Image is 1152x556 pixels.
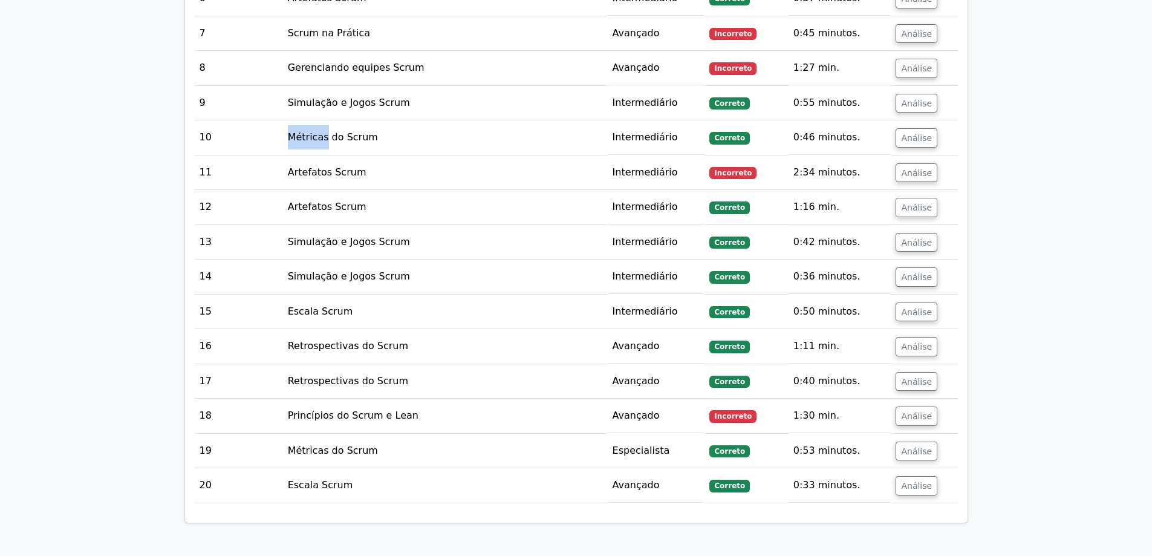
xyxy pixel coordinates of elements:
font: 2:34 minutos. [793,166,861,178]
font: Análise [901,64,932,73]
font: 1:27 min. [793,62,839,73]
font: Escala Scrum [288,479,353,491]
font: Correto [714,99,745,108]
font: Intermediário [613,236,678,247]
font: Análise [901,237,932,247]
font: Correto [714,308,745,316]
font: Correto [714,273,745,281]
font: Análise [901,272,932,282]
font: 20 [200,479,212,491]
font: 9 [200,97,206,108]
font: Análise [901,481,932,491]
font: Avançado [613,62,660,73]
font: Intermediário [613,97,678,108]
font: 10 [200,131,212,143]
font: 0:40 minutos. [793,375,861,387]
font: Análise [901,307,932,316]
font: Correto [714,342,745,351]
button: Análise [896,24,937,44]
font: Correto [714,447,745,456]
font: Avançado [613,340,660,352]
font: 1:30 min. [793,410,839,421]
font: Intermediário [613,306,678,317]
font: 0:36 minutos. [793,270,861,282]
button: Análise [896,128,937,148]
font: 1:11 min. [793,340,839,352]
font: Escala Scrum [288,306,353,317]
font: 18 [200,410,212,421]
font: Simulação e Jogos Scrum [288,236,410,247]
font: Incorreto [714,64,752,73]
font: Scrum na Prática [288,27,370,39]
font: Análise [901,98,932,108]
button: Análise [896,372,937,391]
font: Intermediário [613,131,678,143]
font: Avançado [613,410,660,421]
font: 1:16 min. [793,201,839,212]
button: Análise [896,442,937,461]
font: 12 [200,201,212,212]
font: Correto [714,134,745,142]
font: 0:53 minutos. [793,445,861,456]
font: Análise [901,376,932,386]
font: Retrospectivas do Scrum [288,340,408,352]
button: Análise [896,476,937,495]
font: Análise [901,28,932,38]
font: Correto [714,378,745,386]
font: Análise [901,168,932,177]
font: Correto [714,482,745,490]
font: Avançado [613,375,660,387]
font: Análise [901,203,932,212]
font: 0:46 minutos. [793,131,861,143]
font: Especialista [613,445,670,456]
font: Intermediário [613,201,678,212]
font: Análise [901,411,932,421]
font: Intermediário [613,270,678,282]
button: Análise [896,267,937,287]
font: Análise [901,342,932,352]
font: Análise [901,446,932,456]
font: 0:45 minutos. [793,27,861,39]
font: Métricas do Scrum [288,131,378,143]
button: Análise [896,94,937,113]
font: 13 [200,236,212,247]
font: 0:55 minutos. [793,97,861,108]
font: Artefatos Scrum [288,201,366,212]
font: 16 [200,340,212,352]
button: Análise [896,233,937,252]
font: Princípios do Scrum e Lean [288,410,418,421]
font: Gerenciando equipes Scrum [288,62,425,73]
font: Simulação e Jogos Scrum [288,270,410,282]
font: 7 [200,27,206,39]
font: Avançado [613,27,660,39]
font: 17 [200,375,212,387]
font: 0:33 minutos. [793,479,861,491]
button: Análise [896,407,937,426]
font: Intermediário [613,166,678,178]
font: Correto [714,238,745,247]
font: 19 [200,445,212,456]
font: 11 [200,166,212,178]
font: Análise [901,133,932,143]
font: Incorreto [714,169,752,177]
font: 0:50 minutos. [793,306,861,317]
font: Incorreto [714,30,752,38]
font: Simulação e Jogos Scrum [288,97,410,108]
button: Análise [896,337,937,356]
button: Análise [896,198,937,217]
button: Análise [896,163,937,183]
font: 14 [200,270,212,282]
font: Artefatos Scrum [288,166,366,178]
button: Análise [896,303,937,322]
font: Avançado [613,479,660,491]
font: 15 [200,306,212,317]
font: Retrospectivas do Scrum [288,375,408,387]
button: Análise [896,59,937,78]
font: Métricas do Scrum [288,445,378,456]
font: 0:42 minutos. [793,236,861,247]
font: 8 [200,62,206,73]
font: Correto [714,203,745,212]
font: Incorreto [714,412,752,420]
